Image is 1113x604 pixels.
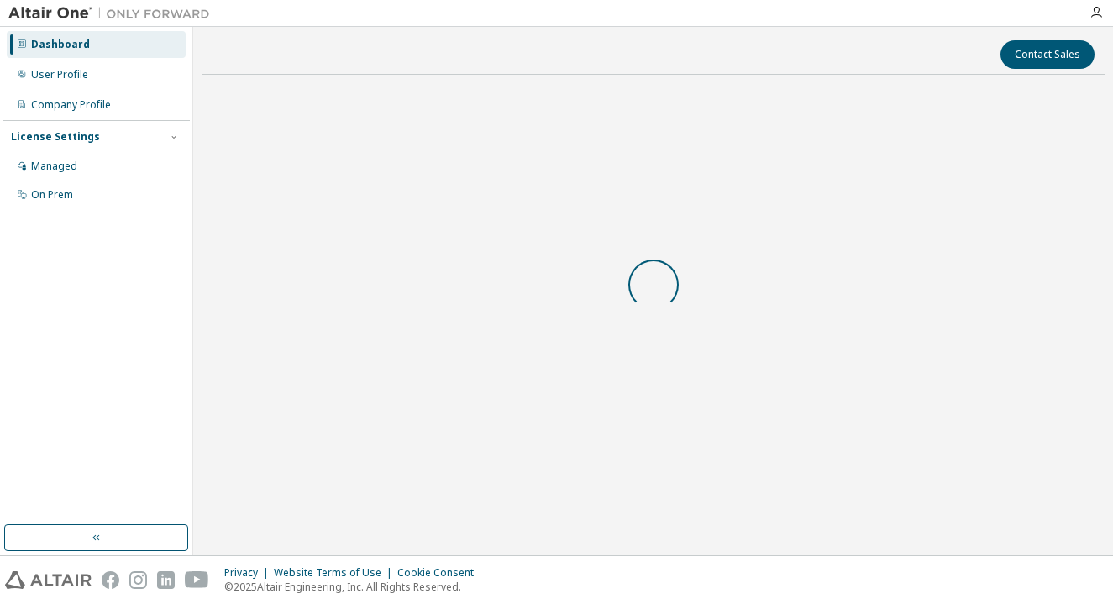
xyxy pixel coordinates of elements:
div: On Prem [31,188,73,202]
img: facebook.svg [102,571,119,589]
div: Dashboard [31,38,90,51]
img: linkedin.svg [157,571,175,589]
div: Website Terms of Use [274,566,397,580]
p: © 2025 Altair Engineering, Inc. All Rights Reserved. [224,580,484,594]
div: Company Profile [31,98,111,112]
div: Managed [31,160,77,173]
img: instagram.svg [129,571,147,589]
div: Cookie Consent [397,566,484,580]
div: Privacy [224,566,274,580]
button: Contact Sales [1000,40,1095,69]
img: youtube.svg [185,571,209,589]
div: User Profile [31,68,88,81]
img: Altair One [8,5,218,22]
div: License Settings [11,130,100,144]
img: altair_logo.svg [5,571,92,589]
